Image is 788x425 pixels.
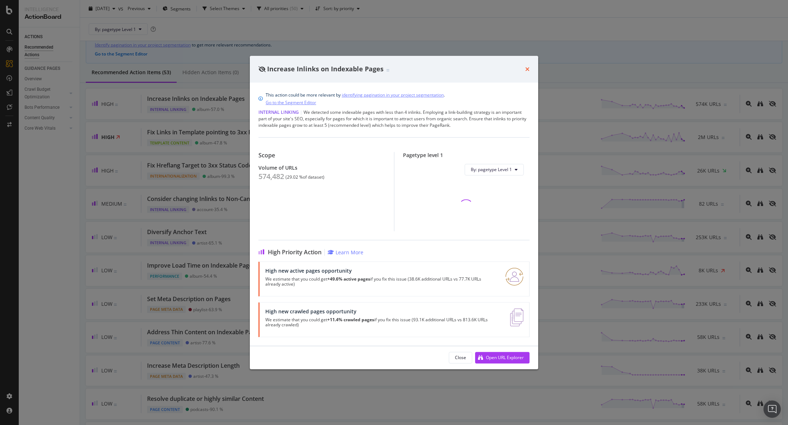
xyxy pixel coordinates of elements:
img: RO06QsNG.png [505,268,523,286]
span: High Priority Action [268,249,322,256]
div: Pagetype level 1 [403,152,530,158]
a: identifying pagination in your project segmentation [342,91,444,99]
button: Open URL Explorer [475,352,530,363]
img: e5DMFwAAAABJRU5ErkJggg== [510,308,523,326]
div: 574,482 [258,172,284,181]
div: High new active pages opportunity [265,268,497,274]
span: | [300,109,302,115]
span: Internal Linking [258,109,299,115]
strong: +11.4% crawled pages [327,317,374,323]
div: High new crawled pages opportunity [265,308,501,314]
div: times [525,64,530,74]
p: We estimate that you could get if you fix this issue (93.1K additional URLs vs 813.6K URLs alread... [265,317,501,327]
button: Close [449,352,472,363]
button: By: pagetype Level 1 [465,164,524,175]
img: Equal [386,69,389,71]
div: Volume of URLs [258,165,385,171]
div: Learn More [336,249,363,256]
div: Close [455,354,466,361]
div: Open URL Explorer [486,354,524,361]
div: We detected some indexable pages with less than 4 inlinks. Employing a link-building strategy is ... [258,109,530,129]
p: We estimate that you could get if you fix this issue (38.6K additional URLs vs 77.7K URLs already... [265,277,497,287]
div: Open Intercom Messenger [763,401,781,418]
div: modal [250,56,538,369]
div: ( 29.02 % of dataset ) [285,175,324,180]
strong: +49.6% active pages [327,276,370,282]
div: info banner [258,91,530,106]
a: Learn More [328,249,363,256]
div: eye-slash [258,66,266,72]
div: This action could be more relevant by . [266,91,445,106]
div: Scope [258,152,385,159]
a: Go to the Segment Editor [266,99,316,106]
span: By: pagetype Level 1 [471,166,512,173]
span: Increase Inlinks on Indexable Pages [267,64,384,73]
